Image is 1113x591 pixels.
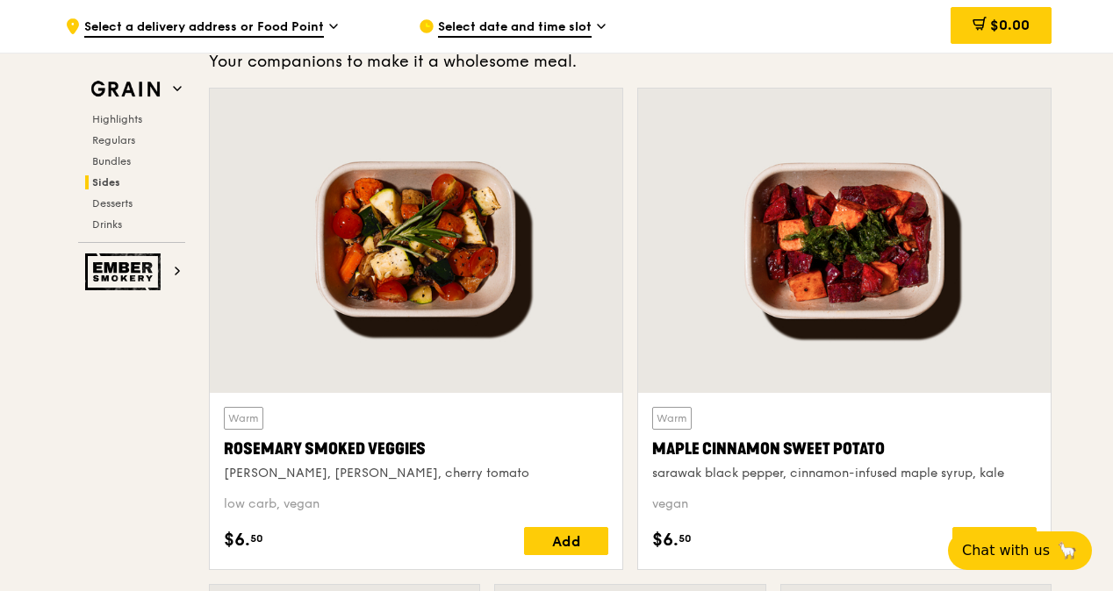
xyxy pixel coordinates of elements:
div: vegan [652,495,1037,513]
span: Bundles [92,155,131,167]
span: Desserts [92,197,133,210]
span: Sides [92,176,120,189]
span: $6. [652,527,679,553]
div: Rosemary Smoked Veggies [224,437,608,461]
button: Chat with us🦙 [948,531,1092,570]
div: low carb, vegan [224,495,608,513]
div: Maple Cinnamon Sweet Potato [652,437,1037,461]
span: $6. [224,527,250,553]
span: Regulars [92,134,135,146]
div: Add [524,527,608,555]
img: Ember Smokery web logo [85,253,166,290]
span: $0.00 [990,17,1030,33]
div: Warm [652,407,692,430]
img: Grain web logo [85,74,166,105]
span: 50 [250,531,263,545]
span: 50 [679,531,692,545]
span: Drinks [92,218,122,231]
span: Highlights [92,113,142,125]
div: Add [952,527,1037,555]
span: Chat with us [962,540,1050,561]
span: Select date and time slot [438,18,592,38]
div: [PERSON_NAME], [PERSON_NAME], cherry tomato [224,465,608,482]
span: Select a delivery address or Food Point [84,18,324,38]
div: Warm [224,407,263,430]
div: Your companions to make it a wholesome meal. [209,49,1052,74]
div: sarawak black pepper, cinnamon-infused maple syrup, kale [652,465,1037,482]
span: 🦙 [1057,540,1078,561]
